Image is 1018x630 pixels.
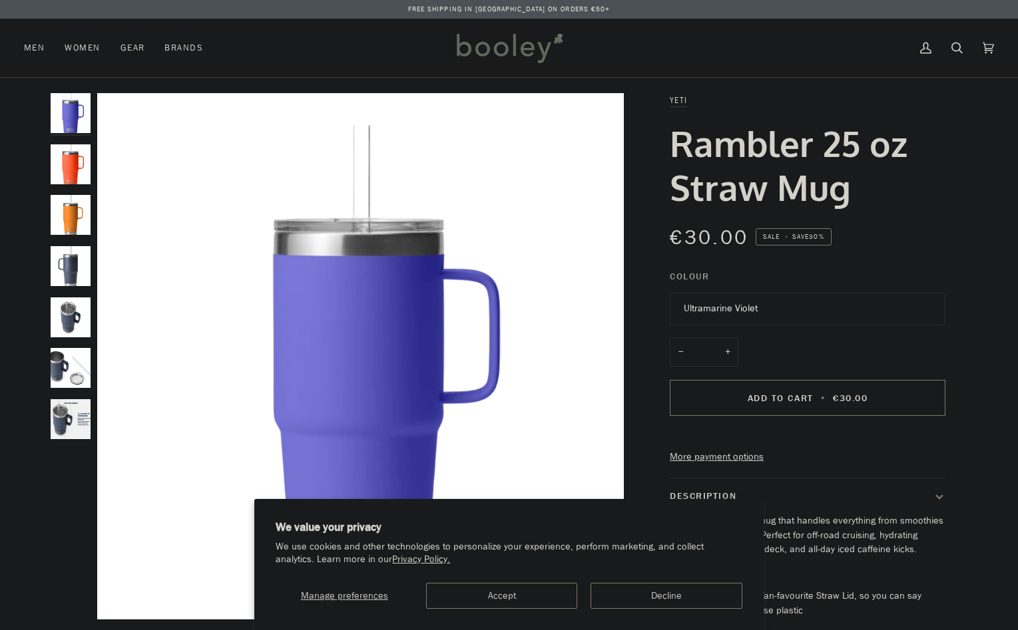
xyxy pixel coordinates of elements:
[670,569,945,589] h2: Features:
[51,246,91,286] img: Yeti Rambler 24 oz Straw Mug - Booley Galway
[670,450,945,464] a: More payment options
[55,19,110,77] a: Women
[451,29,567,67] img: Booley
[670,94,687,106] a: YETI
[51,195,91,235] img: Yeti Rambler 24 oz Straw Mug King Crab Orange - Booley Galway
[121,41,145,55] span: Gear
[763,232,780,241] span: Sale
[817,392,830,404] span: •
[426,583,577,609] button: Accept
[51,399,91,439] img: Yeti Rambler 24 oz Straw Mug - Booley Galway
[809,232,824,241] span: 30%
[24,19,55,77] a: Men
[24,41,45,55] span: Men
[717,337,738,367] button: +
[670,293,945,325] button: Ultramarine Violet
[276,541,742,566] p: We use cookies and other technologies to personalize your experience, perform marketing, and coll...
[670,337,691,367] button: −
[782,232,792,241] em: •
[670,269,709,283] span: Colour
[65,41,100,55] span: Women
[97,93,624,619] img: Yeti Rambler 24 oz Straw Mug Ultramarine Violet - Booley Galway
[670,337,738,367] input: Quantity
[111,19,155,77] a: Gear
[408,4,611,15] p: Free Shipping in [GEOGRAPHIC_DATA] on Orders €50+
[670,514,945,557] p: A cup holder friendly mug that handles everything from smoothies to all-day iced coffee. Perfect ...
[670,380,945,416] button: Add to Cart • €30.00
[670,224,748,251] span: €30.00
[748,392,814,404] span: Add to Cart
[51,297,91,337] img: Yeti Rambler 24 oz Straw Mug - Booley Galway
[51,144,91,184] img: Yeti Rambler 24 oz Straw Mug Papaya - Booley Galway
[276,520,742,535] h2: We value your privacy
[670,478,945,514] button: Description
[670,121,935,209] h1: Rambler 25 oz Straw Mug
[51,348,91,388] img: Yeti Rambler 24 oz Straw Mug - Booley Galway
[51,93,91,133] img: Yeti Rambler 24 oz Straw Mug Ultramarine Violet - Booley Galway
[591,583,742,609] button: Decline
[301,589,388,602] span: Manage preferences
[276,583,413,609] button: Manage preferences
[683,589,945,617] li: [PERSON_NAME]'s fan-favourite Straw Lid, so you can say goodbye to single-use plastic
[833,392,868,404] span: €30.00
[154,19,213,77] a: Brands
[392,553,450,565] a: Privacy Policy.
[756,228,832,245] span: Save
[164,41,203,55] span: Brands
